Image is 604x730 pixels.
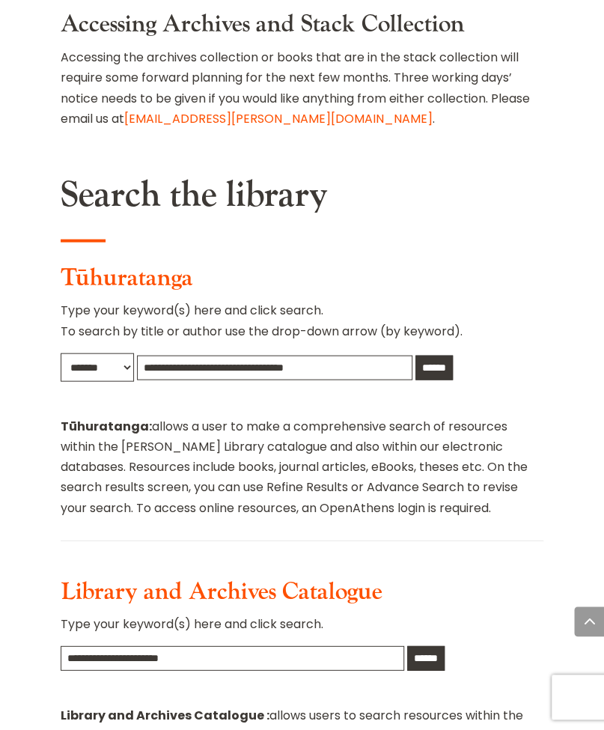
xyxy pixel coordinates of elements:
p: Accessing the archives collection or books that are in the stack collection will require some for... [61,47,544,129]
strong: Library and Archives Catalogue : [61,706,269,723]
h3: Accessing Archives and Stack Collection [61,10,544,46]
a: [EMAIL_ADDRESS][PERSON_NAME][DOMAIN_NAME] [124,109,433,127]
p: Type your keyword(s) here and click search. [61,613,544,645]
h2: Search the library [61,173,544,224]
h3: Tūhuratanga [61,264,544,299]
strong: Tūhuratanga: [61,417,152,434]
p: allows a user to make a comprehensive search of resources within the [PERSON_NAME] Library catalo... [61,416,544,517]
h3: Library and Archives Catalogue [61,577,544,613]
p: Type your keyword(s) here and click search. To search by title or author use the drop-down arrow ... [61,299,544,352]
